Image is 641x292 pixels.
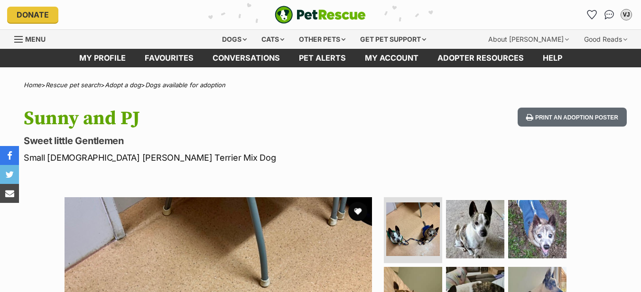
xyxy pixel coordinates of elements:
[25,35,46,43] span: Menu
[24,151,391,164] p: Small [DEMOGRAPHIC_DATA] [PERSON_NAME] Terrier Mix Dog
[7,7,58,23] a: Donate
[428,49,533,67] a: Adopter resources
[604,10,614,19] img: chat-41dd97257d64d25036548639549fe6c8038ab92f7586957e7f3b1b290dea8141.svg
[105,81,141,89] a: Adopt a dog
[585,7,634,22] ul: Account quick links
[24,134,391,147] p: Sweet little Gentlemen
[577,30,634,49] div: Good Reads
[135,49,203,67] a: Favourites
[386,202,440,256] img: Photo of Sunny And Pj
[508,200,567,258] img: Photo of Sunny And Pj
[215,30,253,49] div: Dogs
[355,49,428,67] a: My account
[585,7,600,22] a: Favourites
[203,49,289,67] a: conversations
[446,200,504,258] img: Photo of Sunny And Pj
[482,30,576,49] div: About [PERSON_NAME]
[145,81,225,89] a: Dogs available for adoption
[255,30,291,49] div: Cats
[348,202,367,221] button: favourite
[353,30,433,49] div: Get pet support
[289,49,355,67] a: Pet alerts
[518,108,627,127] button: Print an adoption poster
[602,7,617,22] a: Conversations
[619,7,634,22] button: My account
[14,30,52,47] a: Menu
[292,30,352,49] div: Other pets
[46,81,101,89] a: Rescue pet search
[70,49,135,67] a: My profile
[24,81,41,89] a: Home
[533,49,572,67] a: Help
[275,6,366,24] img: logo-e224e6f780fb5917bec1dbf3a21bbac754714ae5b6737aabdf751b685950b380.svg
[275,6,366,24] a: PetRescue
[622,10,631,19] div: VJ
[24,108,391,129] h1: Sunny and PJ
